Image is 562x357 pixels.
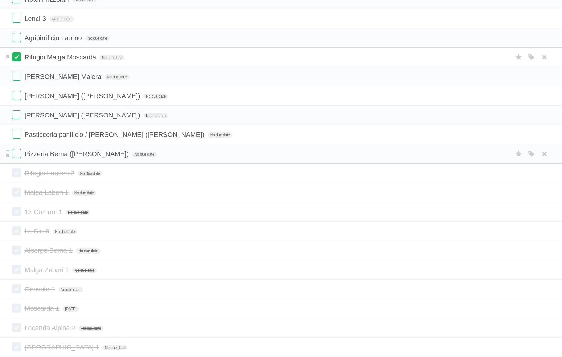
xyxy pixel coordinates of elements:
label: Done [12,265,21,274]
span: Pizzeria Berna ([PERSON_NAME]) [24,150,130,158]
span: La Stu 8 [24,227,51,235]
label: Done [12,323,21,332]
label: Done [12,72,21,81]
label: Done [12,110,21,119]
span: Girasole 1 [24,285,56,293]
label: Done [12,207,21,216]
span: No due date [53,229,77,234]
label: Done [12,188,21,197]
span: No due date [49,16,74,22]
span: No due date [85,36,110,41]
span: No due date [79,326,103,331]
label: Done [12,304,21,313]
label: Done [12,130,21,139]
span: No due date [78,171,102,176]
span: Rifugio Lausen 2 [24,169,76,177]
label: Star task [513,149,525,159]
span: No due date [99,55,124,60]
label: Done [12,33,21,42]
span: [PERSON_NAME] ([PERSON_NAME]) [24,111,142,119]
span: No due date [132,152,157,157]
label: Done [12,342,21,351]
label: Done [12,246,21,255]
label: Done [12,168,21,177]
span: Lenci 3 [24,15,47,22]
label: Done [12,91,21,100]
span: Agribirrificio Laorno [24,34,83,42]
span: No due date [103,345,127,350]
span: Malga Laben 1 [24,189,70,196]
span: No due date [144,113,168,118]
span: No due date [105,74,129,80]
span: 13 Comuni 1 [24,208,64,216]
span: No due date [76,248,100,254]
span: No due date [208,132,232,138]
span: Rifugio Malga Moscarda [24,53,98,61]
span: No due date [72,190,96,196]
span: No due date [66,210,90,215]
span: Albergo Berna 1 [24,247,74,254]
span: [PERSON_NAME] Malera [24,73,103,80]
label: Star task [513,52,525,62]
span: Locanda Alpina 2 [24,324,77,332]
label: Done [12,14,21,23]
label: Done [12,226,21,235]
span: No due date [144,94,168,99]
span: [DATE] [63,306,79,312]
label: Done [12,52,21,61]
span: Moscarda 1 [24,305,61,312]
span: [GEOGRAPHIC_DATA] 1 [24,343,101,351]
label: Done [12,284,21,293]
span: Pasticceria panificio / [PERSON_NAME] ([PERSON_NAME]) [24,131,206,138]
span: No due date [58,287,83,292]
span: [PERSON_NAME] ([PERSON_NAME]) [24,92,142,100]
label: Done [12,149,21,158]
span: No due date [72,268,97,273]
span: Malga Zebari 1 [24,266,70,274]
